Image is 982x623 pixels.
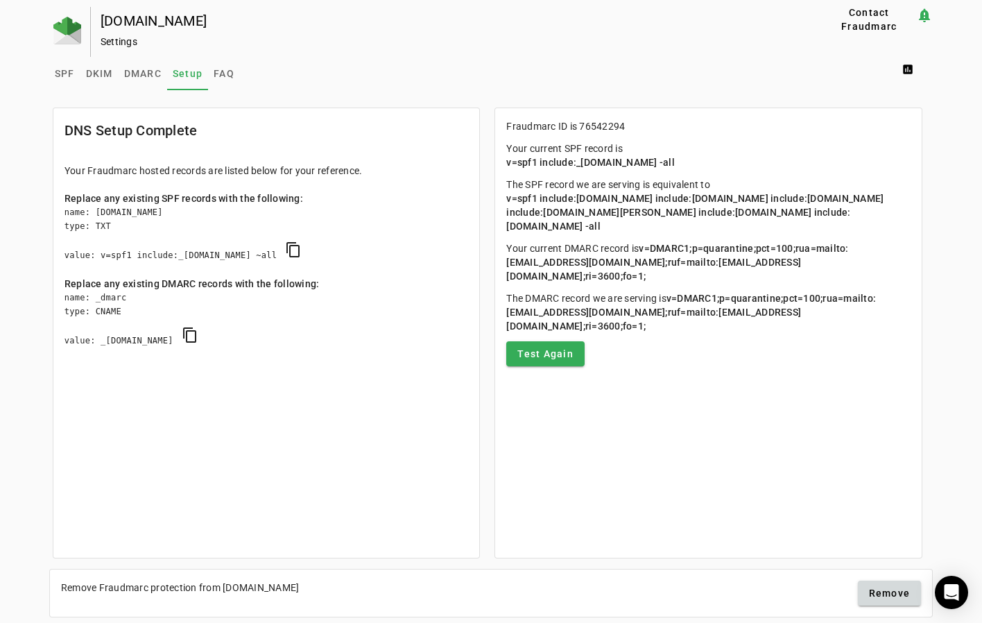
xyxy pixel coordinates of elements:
[80,57,119,90] a: DKIM
[506,243,848,282] span: v=DMARC1;p=quarantine;pct=100;rua=mailto:[EMAIL_ADDRESS][DOMAIN_NAME];ruf=mailto:[EMAIL_ADDRESS][...
[506,193,886,232] span: v=spf1 include:[DOMAIN_NAME] include:[DOMAIN_NAME] include:[DOMAIN_NAME] include:[DOMAIN_NAME][PE...
[506,293,876,332] span: v=DMARC1;p=quarantine;pct=100;rua=mailto:[EMAIL_ADDRESS][DOMAIN_NAME];ruf=mailto:[EMAIL_ADDRESS][...
[101,14,777,28] div: [DOMAIN_NAME]
[916,7,933,24] mat-icon: notification_important
[822,7,916,32] button: Contact Fraudmarc
[517,347,574,361] span: Test Again
[506,142,911,169] p: Your current SPF record is
[858,581,922,606] button: Remove
[101,35,777,49] div: Settings
[935,576,968,609] div: Open Intercom Messenger
[506,119,911,133] p: Fraudmarc ID is 76542294
[827,6,911,33] span: Contact Fraudmarc
[208,57,240,90] a: FAQ
[64,205,469,277] div: name: [DOMAIN_NAME] type: TXT value: v=spf1 include:_[DOMAIN_NAME] ~all
[64,164,469,178] div: Your Fraudmarc hosted records are listed below for your reference.
[506,241,911,283] p: Your current DMARC record is
[173,69,203,78] span: Setup
[506,341,585,366] button: Test Again
[64,291,469,362] div: name: _dmarc type: CNAME value: _[DOMAIN_NAME]
[214,69,234,78] span: FAQ
[506,291,911,333] p: The DMARC record we are serving is
[167,57,208,90] a: Setup
[173,318,207,352] button: copy DMARC
[86,69,113,78] span: DKIM
[277,233,310,266] button: copy SPF
[55,69,75,78] span: SPF
[64,277,469,291] div: Replace any existing DMARC records with the following:
[64,191,469,205] div: Replace any existing SPF records with the following:
[53,17,81,44] img: Fraudmarc Logo
[64,119,198,142] mat-card-title: DNS Setup Complete
[506,178,911,233] p: The SPF record we are serving is equivalent to
[61,581,300,595] div: Remove Fraudmarc protection from [DOMAIN_NAME]
[49,57,80,90] a: SPF
[124,69,162,78] span: DMARC
[869,586,911,600] span: Remove
[506,157,675,168] span: v=spf1 include:_[DOMAIN_NAME] -all
[119,57,167,90] a: DMARC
